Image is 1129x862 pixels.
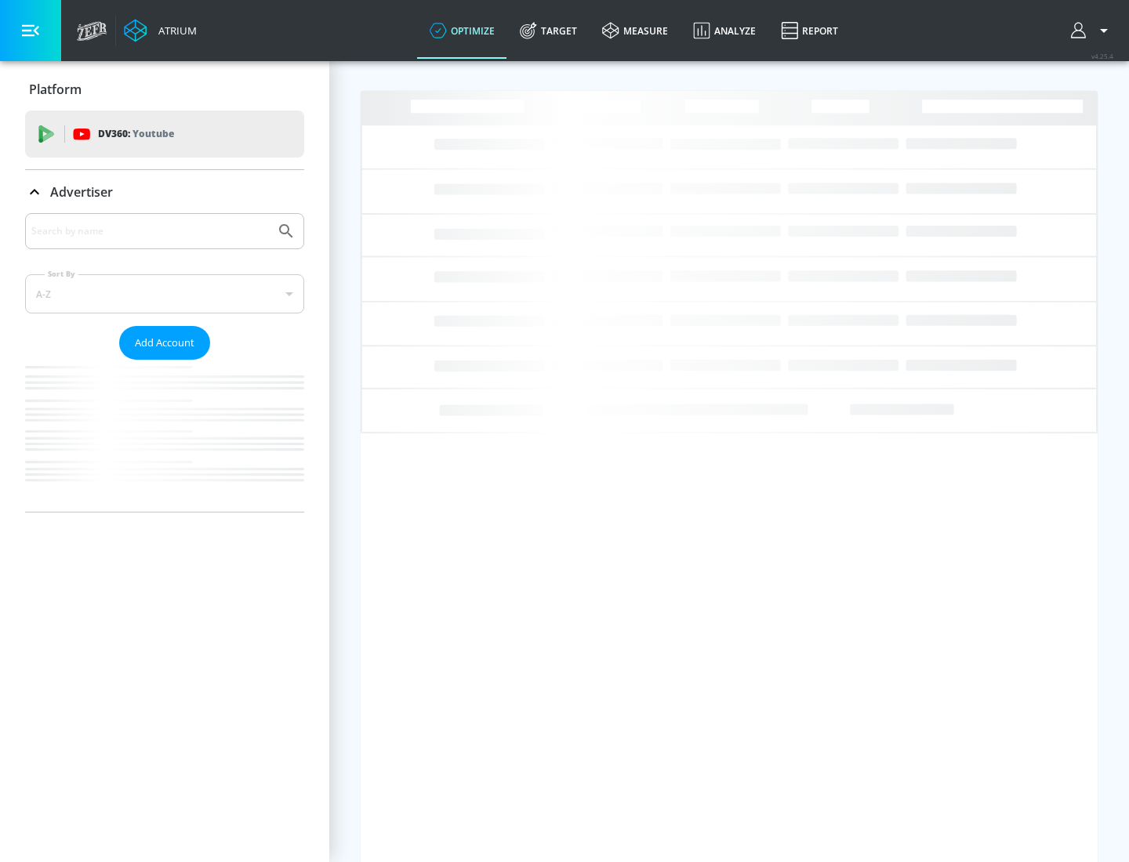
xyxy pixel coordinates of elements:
div: Advertiser [25,170,304,214]
input: Search by name [31,221,269,241]
a: Target [507,2,590,59]
a: Analyze [681,2,768,59]
span: Add Account [135,334,194,352]
a: Atrium [124,19,197,42]
span: v 4.25.4 [1091,52,1113,60]
a: measure [590,2,681,59]
div: A-Z [25,274,304,313]
div: Platform [25,67,304,111]
a: Report [768,2,851,59]
a: optimize [417,2,507,59]
nav: list of Advertiser [25,360,304,512]
p: Platform [29,81,82,98]
p: Advertiser [50,183,113,201]
p: DV360: [98,125,174,143]
label: Sort By [45,269,78,279]
p: Youtube [133,125,174,142]
div: DV360: Youtube [25,110,304,158]
div: Advertiser [25,213,304,512]
div: Atrium [152,24,197,38]
button: Add Account [119,326,210,360]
